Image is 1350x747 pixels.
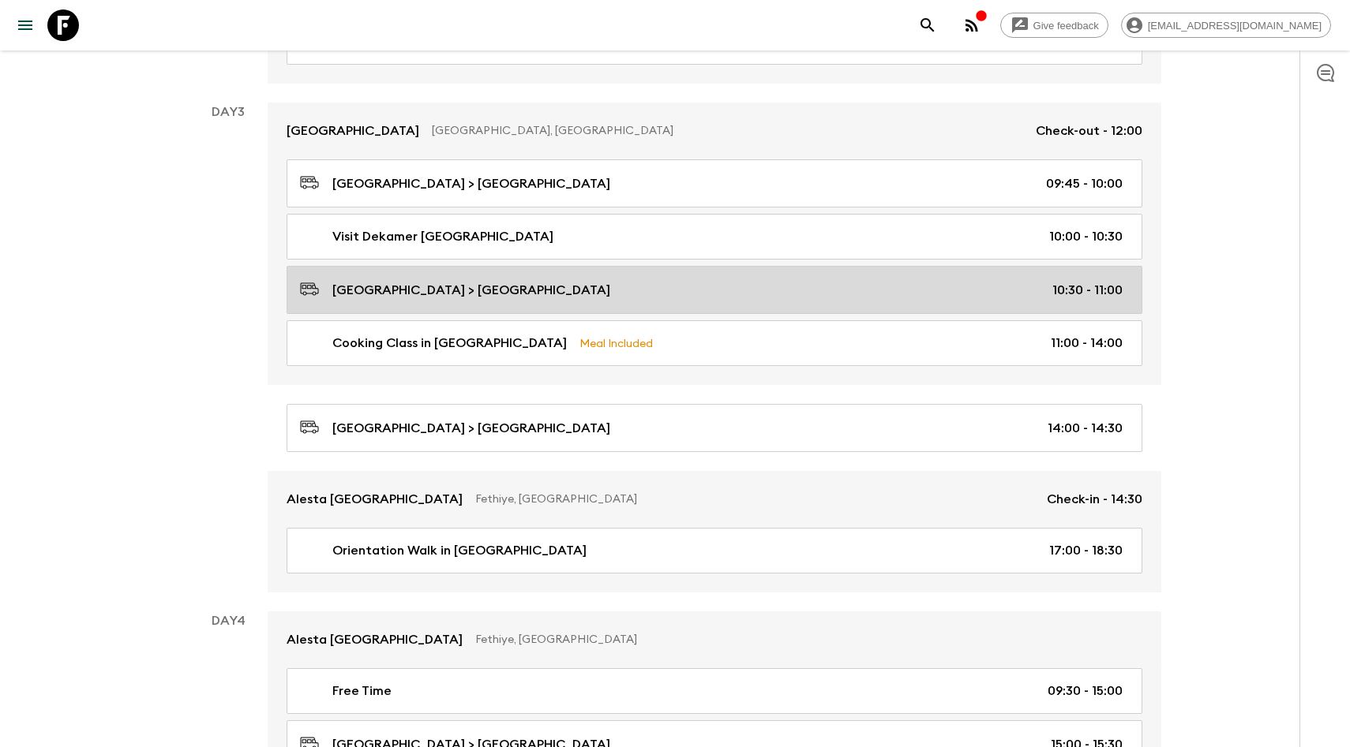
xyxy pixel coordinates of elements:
[1049,541,1123,560] p: 17:00 - 18:30
[912,9,943,41] button: search adventures
[1048,419,1123,438] p: 14:00 - 14:30
[268,103,1161,159] a: [GEOGRAPHIC_DATA][GEOGRAPHIC_DATA], [GEOGRAPHIC_DATA]Check-out - 12:00
[1047,490,1142,509] p: Check-in - 14:30
[1049,227,1123,246] p: 10:00 - 10:30
[332,334,567,353] p: Cooking Class in [GEOGRAPHIC_DATA]
[332,682,392,700] p: Free Time
[1121,13,1331,38] div: [EMAIL_ADDRESS][DOMAIN_NAME]
[332,174,610,193] p: [GEOGRAPHIC_DATA] > [GEOGRAPHIC_DATA]
[332,419,610,438] p: [GEOGRAPHIC_DATA] > [GEOGRAPHIC_DATA]
[475,632,1130,648] p: Fethiye, [GEOGRAPHIC_DATA]
[332,281,610,300] p: [GEOGRAPHIC_DATA] > [GEOGRAPHIC_DATA]
[287,528,1142,573] a: Orientation Walk in [GEOGRAPHIC_DATA]17:00 - 18:30
[332,227,553,246] p: Visit Dekamer [GEOGRAPHIC_DATA]
[475,491,1034,507] p: Fethiye, [GEOGRAPHIC_DATA]
[287,320,1142,366] a: Cooking Class in [GEOGRAPHIC_DATA]Meal Included11:00 - 14:00
[579,334,653,352] p: Meal Included
[9,9,41,41] button: menu
[287,266,1142,314] a: [GEOGRAPHIC_DATA] > [GEOGRAPHIC_DATA]10:30 - 11:00
[268,611,1161,668] a: Alesta [GEOGRAPHIC_DATA]Fethiye, [GEOGRAPHIC_DATA]
[432,123,1023,139] p: [GEOGRAPHIC_DATA], [GEOGRAPHIC_DATA]
[287,490,463,509] p: Alesta [GEOGRAPHIC_DATA]
[268,471,1161,528] a: Alesta [GEOGRAPHIC_DATA]Fethiye, [GEOGRAPHIC_DATA]Check-in - 14:30
[287,404,1142,452] a: [GEOGRAPHIC_DATA] > [GEOGRAPHIC_DATA]14:00 - 14:30
[287,668,1142,714] a: Free Time09:30 - 15:00
[189,611,268,630] p: Day 4
[287,121,419,140] p: [GEOGRAPHIC_DATA]
[1048,682,1123,700] p: 09:30 - 15:00
[1036,121,1142,140] p: Check-out - 12:00
[1051,334,1123,353] p: 11:00 - 14:00
[287,159,1142,207] a: [GEOGRAPHIC_DATA] > [GEOGRAPHIC_DATA]09:45 - 10:00
[287,214,1142,260] a: Visit Dekamer [GEOGRAPHIC_DATA]10:00 - 10:30
[189,103,268,121] p: Day 3
[1052,281,1123,300] p: 10:30 - 11:00
[1046,174,1123,193] p: 09:45 - 10:00
[1025,20,1108,32] span: Give feedback
[287,630,463,649] p: Alesta [GEOGRAPHIC_DATA]
[1000,13,1108,38] a: Give feedback
[1139,20,1330,32] span: [EMAIL_ADDRESS][DOMAIN_NAME]
[332,541,587,560] p: Orientation Walk in [GEOGRAPHIC_DATA]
